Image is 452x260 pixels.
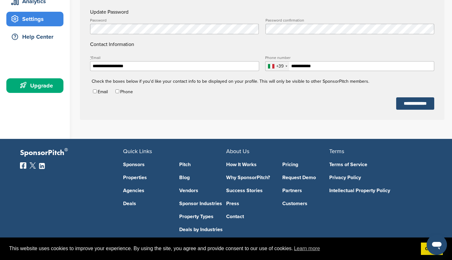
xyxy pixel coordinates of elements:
[98,89,108,94] label: Email
[64,146,68,154] span: ®
[6,12,63,26] a: Settings
[226,201,273,206] a: Press
[226,148,249,155] span: About Us
[90,55,91,60] abbr: required
[10,13,63,25] div: Settings
[123,162,170,167] a: Sponsors
[427,235,447,255] iframe: Pulsante per aprire la finestra di messaggistica
[20,148,123,158] p: SponsorPitch
[282,175,329,180] a: Request Demo
[329,175,423,180] a: Privacy Policy
[179,162,226,167] a: Pitch
[179,214,226,219] a: Property Types
[276,64,284,68] div: +39
[265,18,434,22] label: Password confirmation
[123,188,170,193] a: Agencies
[282,188,329,193] a: Partners
[265,56,434,60] label: Phone number
[123,175,170,180] a: Properties
[90,18,259,22] label: Password
[20,162,26,169] img: Facebook
[329,162,423,167] a: Terms of Service
[123,148,152,155] span: Quick Links
[90,56,259,60] label: Email
[6,29,63,44] a: Help Center
[282,162,329,167] a: Pricing
[9,244,416,253] span: This website uses cookies to improve your experience. By using the site, you agree and provide co...
[226,175,273,180] a: Why SponsorPitch?
[179,227,226,232] a: Deals by Industries
[10,80,63,91] div: Upgrade
[10,31,63,42] div: Help Center
[120,89,133,94] label: Phone
[226,188,273,193] a: Success Stories
[179,188,226,193] a: Vendors
[179,175,226,180] a: Blog
[226,162,273,167] a: How It Works
[123,201,170,206] a: Deals
[329,188,423,193] a: Intellectual Property Policy
[6,78,63,93] a: Upgrade
[329,148,344,155] span: Terms
[90,8,434,16] h4: Update Password
[421,243,443,255] a: dismiss cookie message
[293,244,321,253] a: learn more about cookies
[226,214,273,219] a: Contact
[179,201,226,206] a: Sponsor Industries
[90,18,434,48] h4: Contact Information
[29,162,36,169] img: Twitter
[282,201,329,206] a: Customers
[265,62,289,71] div: Selected country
